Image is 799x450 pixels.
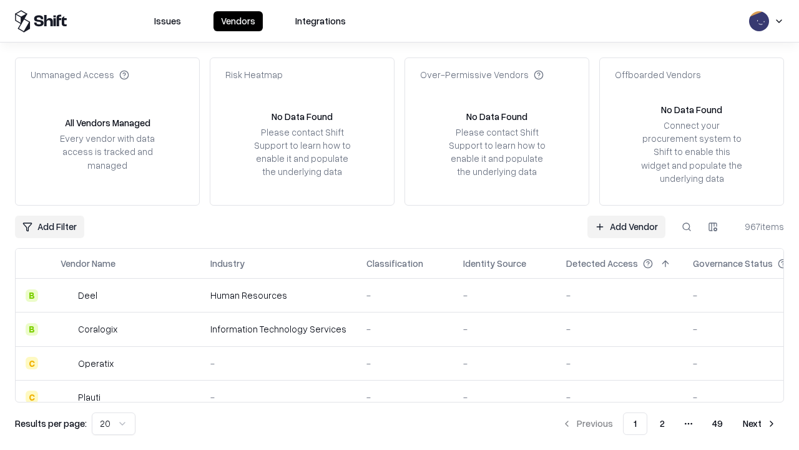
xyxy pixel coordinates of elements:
[420,68,544,81] div: Over-Permissive Vendors
[210,322,346,336] div: Information Technology Services
[61,391,73,403] img: Plauti
[702,412,733,435] button: 49
[566,322,673,336] div: -
[366,257,423,270] div: Classification
[566,257,638,270] div: Detected Access
[366,391,443,404] div: -
[463,391,546,404] div: -
[445,126,549,179] div: Please contact Shift Support to learn how to enable it and populate the underlying data
[65,116,150,129] div: All Vendors Managed
[78,289,97,302] div: Deel
[566,357,673,370] div: -
[693,257,773,270] div: Governance Status
[225,68,283,81] div: Risk Heatmap
[463,289,546,302] div: -
[26,391,38,403] div: C
[210,357,346,370] div: -
[650,412,675,435] button: 2
[566,289,673,302] div: -
[210,257,245,270] div: Industry
[15,417,87,430] p: Results per page:
[466,110,527,123] div: No Data Found
[78,357,114,370] div: Operatix
[735,412,784,435] button: Next
[734,220,784,233] div: 967 items
[587,216,665,238] a: Add Vendor
[250,126,354,179] div: Please contact Shift Support to learn how to enable it and populate the underlying data
[26,357,38,369] div: C
[61,357,73,369] img: Operatix
[366,289,443,302] div: -
[61,257,115,270] div: Vendor Name
[78,322,117,336] div: Coralogix
[366,322,443,336] div: -
[366,357,443,370] div: -
[147,11,189,31] button: Issues
[210,391,346,404] div: -
[26,323,38,336] div: B
[463,257,526,270] div: Identity Source
[15,216,84,238] button: Add Filter
[661,103,722,116] div: No Data Found
[463,322,546,336] div: -
[26,289,38,302] div: B
[640,119,743,185] div: Connect your procurement system to Shift to enable this widget and populate the underlying data
[210,289,346,302] div: Human Resources
[56,132,159,171] div: Every vendor with data access is tracked and managed
[31,68,129,81] div: Unmanaged Access
[272,110,333,123] div: No Data Found
[213,11,263,31] button: Vendors
[78,391,100,404] div: Plauti
[61,289,73,302] img: Deel
[615,68,701,81] div: Offboarded Vendors
[288,11,353,31] button: Integrations
[566,391,673,404] div: -
[623,412,647,435] button: 1
[463,357,546,370] div: -
[554,412,784,435] nav: pagination
[61,323,73,336] img: Coralogix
